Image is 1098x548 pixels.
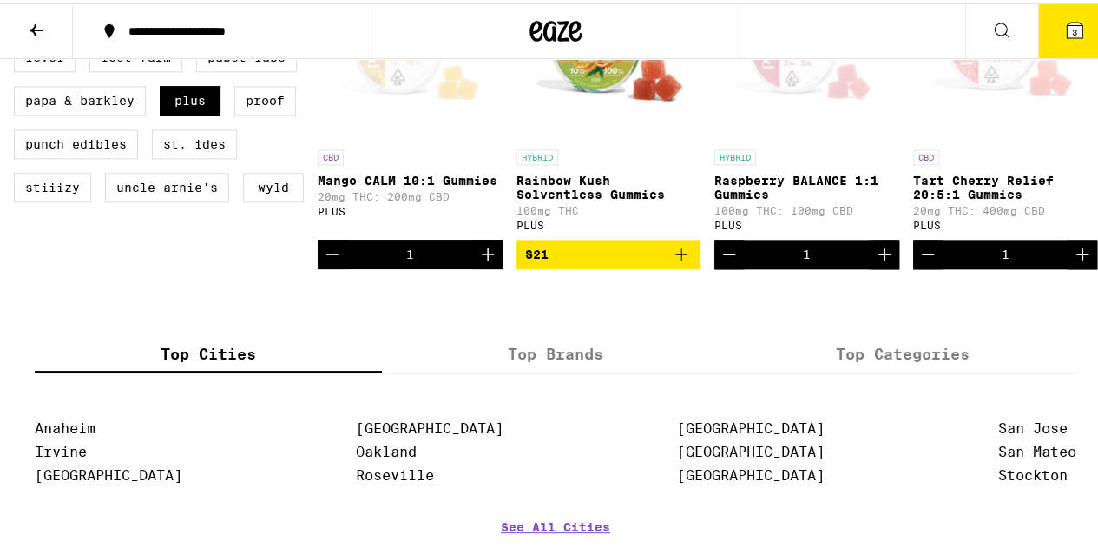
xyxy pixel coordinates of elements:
[152,126,237,155] label: St. Ides
[714,236,744,266] button: Decrement
[318,188,503,199] p: 20mg THC: 200mg CBD
[382,332,729,369] label: Top Brands
[870,236,899,266] button: Increment
[913,216,1098,228] div: PLUS
[14,169,91,199] label: STIIIZY
[406,244,414,258] div: 1
[714,201,899,213] p: 100mg THC: 100mg CBD
[1068,236,1097,266] button: Increment
[729,332,1076,369] label: Top Categories
[318,236,347,266] button: Decrement
[803,244,811,258] div: 1
[998,417,1068,433] a: San Jose
[516,146,558,162] p: HYBRID
[10,12,125,26] span: Hi. Need any help?
[525,244,549,258] span: $21
[913,170,1098,198] p: Tart Cherry Relief 20:5:1 Gummies
[356,464,434,480] a: Roseville
[35,440,87,457] a: Irvine
[677,464,825,480] a: [GEOGRAPHIC_DATA]
[714,216,899,228] div: PLUS
[998,440,1076,457] a: San Mateo
[35,332,1076,370] div: tabs
[516,170,701,198] p: Rainbow Kush Solventless Gummies
[913,236,943,266] button: Decrement
[516,236,701,266] button: Add to bag
[105,169,229,199] label: Uncle Arnie's
[516,201,701,213] p: 100mg THC
[356,440,417,457] a: Oakland
[35,464,182,480] a: [GEOGRAPHIC_DATA]
[234,83,296,112] label: Proof
[714,146,756,162] p: HYBRID
[1072,23,1077,34] span: 3
[516,216,701,228] div: PLUS
[14,126,138,155] label: Punch Edibles
[356,417,503,433] a: [GEOGRAPHIC_DATA]
[998,464,1068,480] a: Stockton
[318,146,344,162] p: CBD
[160,83,220,112] label: PLUS
[677,417,825,433] a: [GEOGRAPHIC_DATA]
[318,170,503,184] p: Mango CALM 10:1 Gummies
[318,202,503,214] div: PLUS
[35,417,95,433] a: Anaheim
[913,201,1098,213] p: 20mg THC: 400mg CBD
[35,332,382,369] label: Top Cities
[14,83,146,112] label: Papa & Barkley
[243,169,304,199] label: WYLD
[677,440,825,457] a: [GEOGRAPHIC_DATA]
[1001,244,1009,258] div: 1
[913,146,939,162] p: CBD
[714,170,899,198] p: Raspberry BALANCE 1:1 Gummies
[473,236,503,266] button: Increment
